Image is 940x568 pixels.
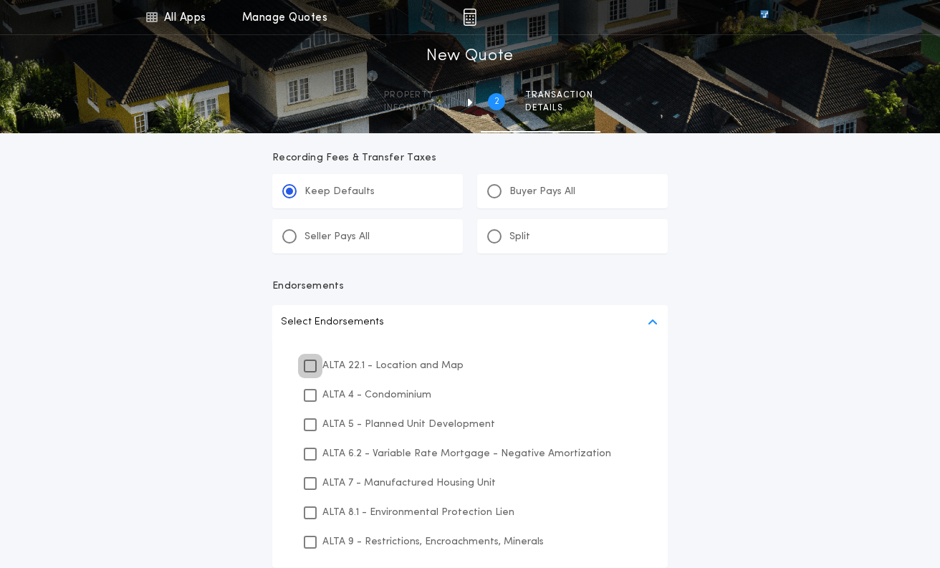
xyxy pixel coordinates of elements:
[384,102,451,114] span: information
[272,151,668,165] p: Recording Fees & Transfer Taxes
[281,314,384,331] p: Select Endorsements
[734,10,795,24] img: vs-icon
[322,358,464,373] p: ALTA 22.1 - Location and Map
[322,388,431,403] p: ALTA 4 - Condominium
[304,230,370,244] p: Seller Pays All
[525,102,593,114] span: details
[525,90,593,101] span: Transaction
[426,45,514,68] h1: New Quote
[272,279,668,294] p: Endorsements
[509,185,575,199] p: Buyer Pays All
[322,476,496,491] p: ALTA 7 - Manufactured Housing Unit
[322,505,514,520] p: ALTA 8.1 - Environmental Protection Lien
[322,534,544,549] p: ALTA 9 - Restrictions, Encroachments, Minerals
[384,90,451,101] span: Property
[272,340,668,568] ul: Select Endorsements
[322,446,611,461] p: ALTA 6.2 - Variable Rate Mortgage - Negative Amortization
[304,185,375,199] p: Keep Defaults
[494,96,499,107] h2: 2
[272,305,668,340] button: Select Endorsements
[322,417,495,432] p: ALTA 5 - Planned Unit Development
[509,230,530,244] p: Split
[463,9,476,26] img: img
